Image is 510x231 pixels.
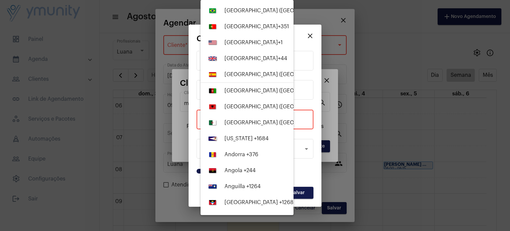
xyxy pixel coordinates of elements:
div: [GEOGRAPHIC_DATA] (‫[GEOGRAPHIC_DATA]‬‎) +93 [224,88,347,94]
div: [GEOGRAPHIC_DATA] [224,40,283,46]
div: [GEOGRAPHIC_DATA] ([GEOGRAPHIC_DATA]) [224,71,345,77]
div: Angola +244 [224,168,256,173]
div: [GEOGRAPHIC_DATA] (‫[GEOGRAPHIC_DATA]‬‎) +213 [224,120,348,126]
div: [GEOGRAPHIC_DATA] [224,24,289,30]
span: +351 [278,24,289,29]
div: Andorra +376 [224,152,258,158]
div: [US_STATE] +1684 [224,136,269,142]
span: +1 [278,40,283,45]
div: Anguilla +1264 [224,183,261,189]
div: [GEOGRAPHIC_DATA] +1268 [224,199,294,205]
div: [GEOGRAPHIC_DATA] [224,56,287,61]
div: [GEOGRAPHIC_DATA] ([GEOGRAPHIC_DATA]) +355 [224,104,349,110]
div: [GEOGRAPHIC_DATA] ([GEOGRAPHIC_DATA]) [224,8,345,14]
span: +44 [278,56,287,61]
